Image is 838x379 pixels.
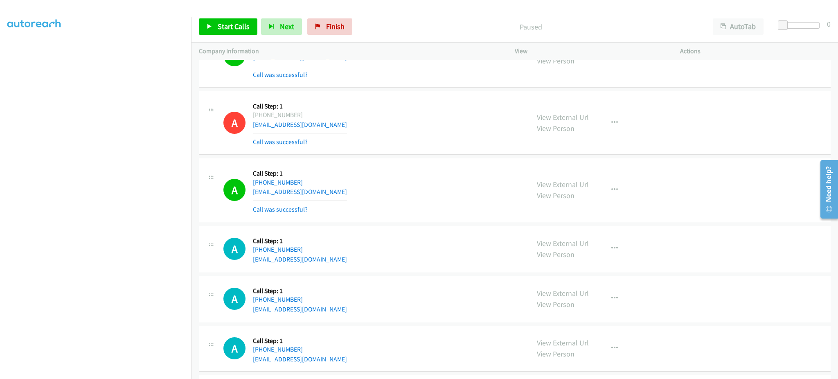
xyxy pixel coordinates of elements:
[537,300,574,309] a: View Person
[223,337,246,359] div: The call is yet to be attempted
[537,349,574,359] a: View Person
[223,238,246,260] h1: A
[537,113,589,122] a: View External Url
[253,188,347,196] a: [EMAIL_ADDRESS][DOMAIN_NAME]
[680,46,831,56] p: Actions
[223,288,246,310] h1: A
[713,18,764,35] button: AutoTab
[253,102,347,111] h5: Call Step: 1
[280,22,294,31] span: Next
[253,121,347,129] a: [EMAIL_ADDRESS][DOMAIN_NAME]
[223,112,246,134] h1: A
[253,178,303,186] a: [PHONE_NUMBER]
[223,288,246,310] div: The call is yet to be attempted
[253,296,303,303] a: [PHONE_NUMBER]
[253,287,347,295] h5: Call Step: 1
[253,237,347,245] h5: Call Step: 1
[537,289,589,298] a: View External Url
[253,205,308,213] a: Call was successful?
[537,56,574,65] a: View Person
[537,250,574,259] a: View Person
[363,21,698,32] p: Paused
[199,18,257,35] a: Start Calls
[782,22,820,29] div: Delay between calls (in seconds)
[537,239,589,248] a: View External Url
[253,345,303,353] a: [PHONE_NUMBER]
[253,169,347,178] h5: Call Step: 1
[218,22,250,31] span: Start Calls
[326,22,345,31] span: Finish
[537,338,589,347] a: View External Url
[223,238,246,260] div: The call is yet to be attempted
[253,255,347,263] a: [EMAIL_ADDRESS][DOMAIN_NAME]
[253,71,308,79] a: Call was successful?
[307,18,352,35] a: Finish
[827,18,831,29] div: 0
[515,46,665,56] p: View
[537,191,574,200] a: View Person
[537,124,574,133] a: View Person
[261,18,302,35] button: Next
[815,157,838,222] iframe: Resource Center
[253,138,308,146] a: Call was successful?
[253,246,303,253] a: [PHONE_NUMBER]
[199,46,500,56] p: Company Information
[253,337,347,345] h5: Call Step: 1
[223,179,246,201] h1: A
[253,305,347,313] a: [EMAIL_ADDRESS][DOMAIN_NAME]
[253,355,347,363] a: [EMAIL_ADDRESS][DOMAIN_NAME]
[537,180,589,189] a: View External Url
[223,337,246,359] h1: A
[253,110,347,120] div: [PHONE_NUMBER]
